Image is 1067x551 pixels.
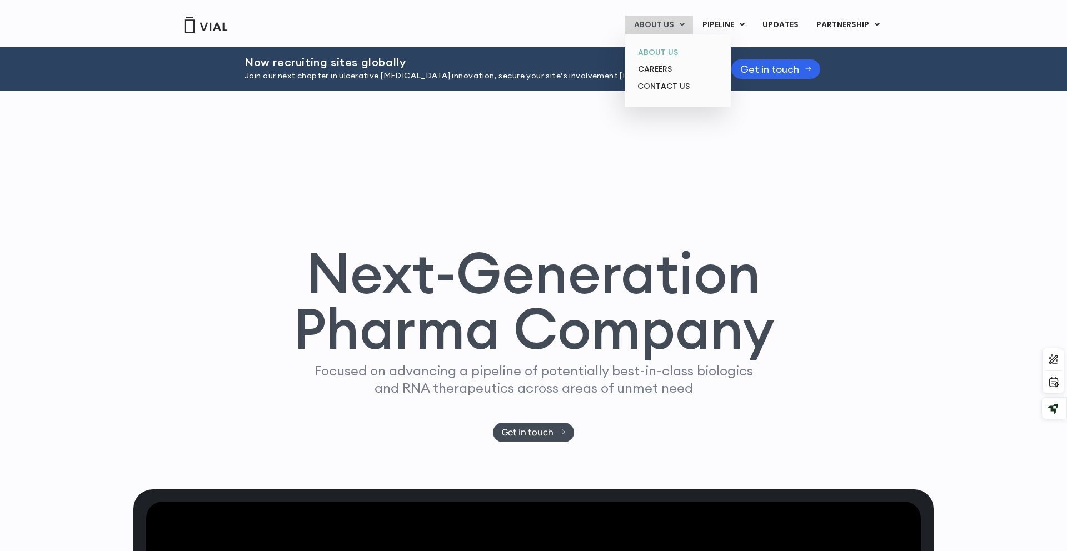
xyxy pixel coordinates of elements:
[310,362,757,397] p: Focused on advancing a pipeline of potentially best-in-class biologics and RNA therapeutics acros...
[629,61,726,78] a: CAREERS
[183,17,228,33] img: Vial Logo
[754,16,807,34] a: UPDATES
[493,423,575,442] a: Get in touch
[245,56,704,68] h2: Now recruiting sites globally
[740,65,799,73] span: Get in touch
[629,78,726,96] a: CONTACT US
[625,16,693,34] a: ABOUT USMenu Toggle
[245,70,704,82] p: Join our next chapter in ulcerative [MEDICAL_DATA] innovation, secure your site’s involvement [DA...
[694,16,753,34] a: PIPELINEMenu Toggle
[731,59,820,79] a: Get in touch
[629,44,726,61] a: ABOUT US
[502,428,554,437] span: Get in touch
[293,245,774,357] h1: Next-Generation Pharma Company
[807,16,889,34] a: PARTNERSHIPMenu Toggle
